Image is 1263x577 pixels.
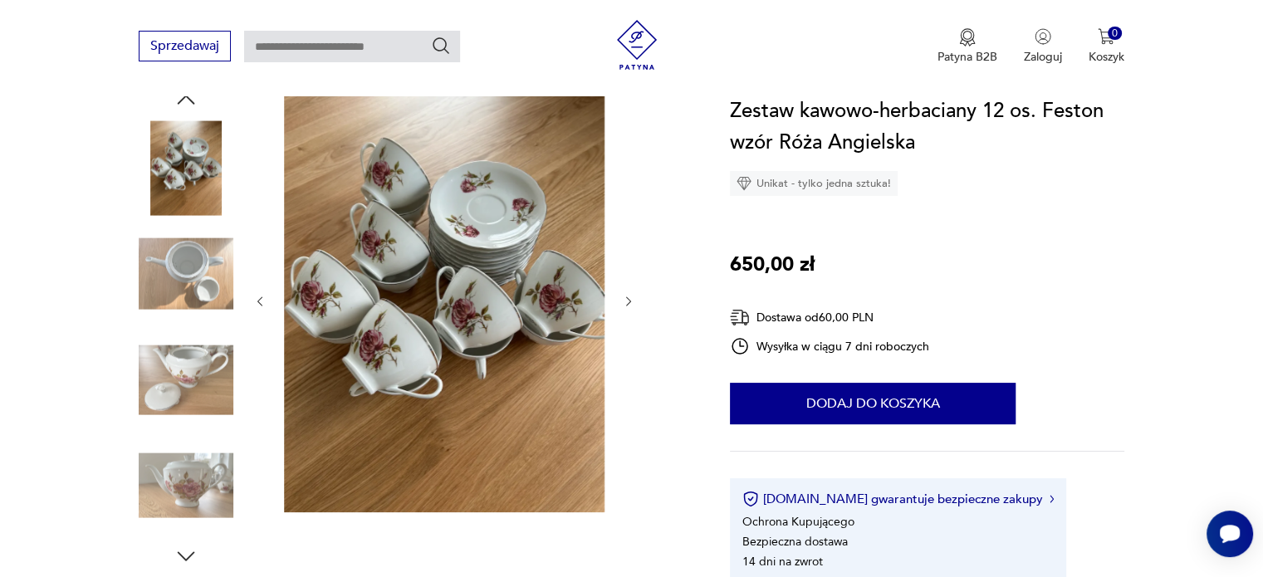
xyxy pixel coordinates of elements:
[937,28,997,65] a: Ikona medaluPatyna B2B
[612,20,662,70] img: Patyna - sklep z meblami i dekoracjami vintage
[1089,49,1124,65] p: Koszyk
[730,336,929,356] div: Wysyłka w ciągu 7 dni roboczych
[1207,511,1253,557] iframe: Smartsupp widget button
[730,383,1016,424] button: Dodaj do koszyka
[139,227,233,321] img: Zdjęcie produktu Zestaw kawowo-herbaciany 12 os. Feston wzór Róża Angielska
[139,42,231,53] a: Sprzedawaj
[742,554,823,570] li: 14 dni na zwrot
[742,514,854,530] li: Ochrona Kupującego
[1089,28,1124,65] button: 0Koszyk
[1024,28,1062,65] button: Zaloguj
[431,36,451,56] button: Szukaj
[730,171,898,196] div: Unikat - tylko jedna sztuka!
[1050,495,1055,503] img: Ikona strzałki w prawo
[139,31,231,61] button: Sprzedawaj
[730,307,929,328] div: Dostawa od 60,00 PLN
[730,249,815,281] p: 650,00 zł
[1024,49,1062,65] p: Zaloguj
[1108,27,1122,41] div: 0
[284,87,605,512] img: Zdjęcie produktu Zestaw kawowo-herbaciany 12 os. Feston wzór Róża Angielska
[937,28,997,65] button: Patyna B2B
[1035,28,1051,45] img: Ikonka użytkownika
[737,176,751,191] img: Ikona diamentu
[139,332,233,427] img: Zdjęcie produktu Zestaw kawowo-herbaciany 12 os. Feston wzór Róża Angielska
[139,120,233,215] img: Zdjęcie produktu Zestaw kawowo-herbaciany 12 os. Feston wzór Róża Angielska
[742,491,1054,507] button: [DOMAIN_NAME] gwarantuje bezpieczne zakupy
[730,307,750,328] img: Ikona dostawy
[1098,28,1114,45] img: Ikona koszyka
[742,534,848,550] li: Bezpieczna dostawa
[139,438,233,533] img: Zdjęcie produktu Zestaw kawowo-herbaciany 12 os. Feston wzór Róża Angielska
[937,49,997,65] p: Patyna B2B
[959,28,976,46] img: Ikona medalu
[730,95,1124,159] h1: Zestaw kawowo-herbaciany 12 os. Feston wzór Róża Angielska
[742,491,759,507] img: Ikona certyfikatu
